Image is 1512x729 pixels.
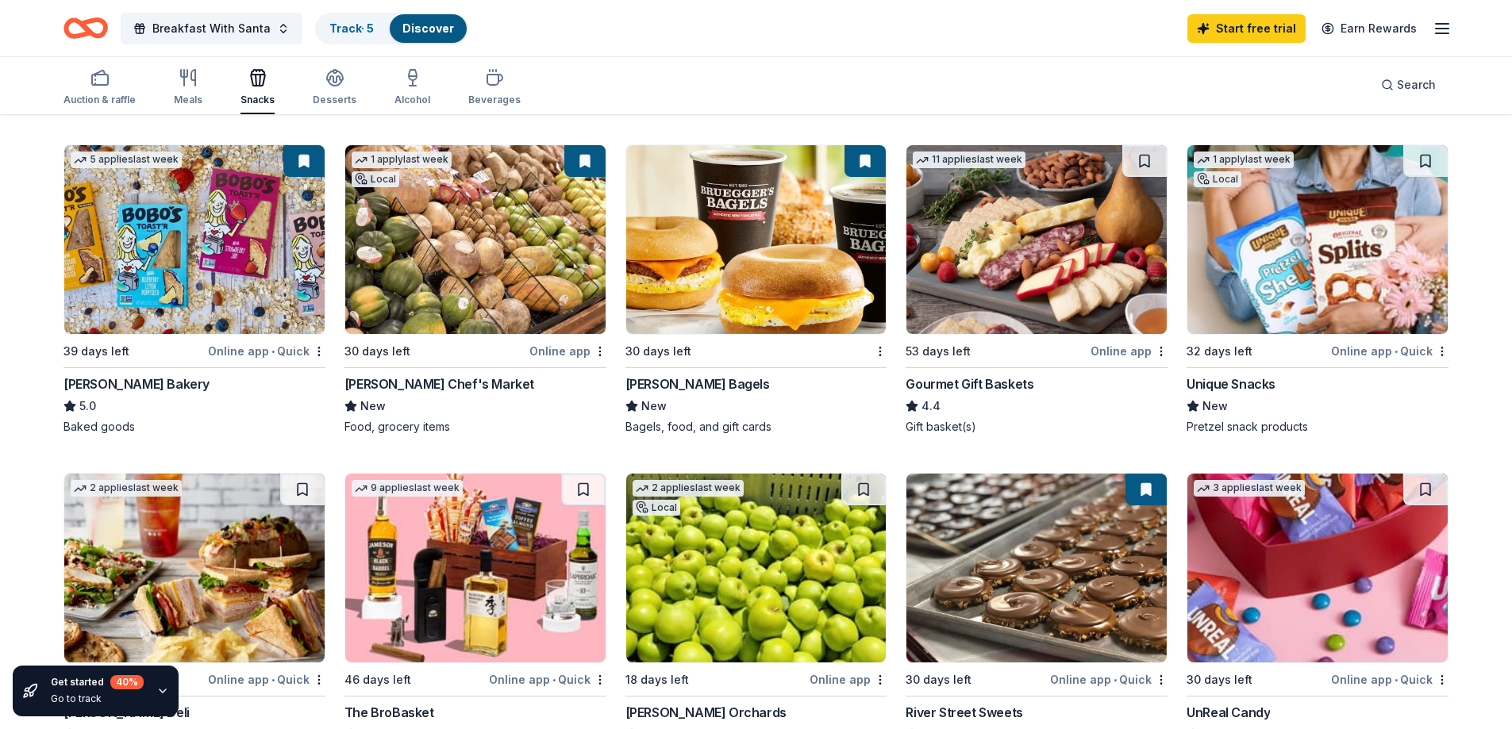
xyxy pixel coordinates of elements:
[1187,670,1252,689] div: 30 days left
[468,62,521,114] button: Beverages
[174,94,202,106] div: Meals
[1114,673,1117,686] span: •
[625,374,770,393] div: [PERSON_NAME] Bagels
[906,419,1168,435] div: Gift basket(s)
[63,62,136,114] button: Auction & raffle
[110,675,144,689] div: 40 %
[1091,341,1168,361] div: Online app
[913,152,1025,168] div: 11 applies last week
[352,480,463,497] div: 9 applies last week
[906,670,971,689] div: 30 days left
[360,397,386,416] span: New
[1395,345,1398,358] span: •
[906,145,1167,334] img: Image for Gourmet Gift Baskets
[344,342,410,361] div: 30 days left
[64,145,325,334] img: Image for Bobo's Bakery
[906,144,1168,435] a: Image for Gourmet Gift Baskets11 applieslast week53 days leftOnline appGourmet Gift Baskets4.4Gif...
[315,13,468,44] button: Track· 5Discover
[352,152,452,168] div: 1 apply last week
[1194,480,1305,497] div: 3 applies last week
[271,345,275,358] span: •
[345,145,606,334] img: Image for Brown's Chef's Market
[174,62,202,114] button: Meals
[906,342,971,361] div: 53 days left
[1187,145,1448,334] img: Image for Unique Snacks
[810,670,887,689] div: Online app
[313,94,356,106] div: Desserts
[402,21,454,35] a: Discover
[344,374,534,393] div: [PERSON_NAME] Chef's Market
[1397,75,1436,94] span: Search
[240,62,275,114] button: Snacks
[313,62,356,114] button: Desserts
[352,171,399,187] div: Local
[489,670,606,689] div: Online app Quick
[468,94,521,106] div: Beverages
[63,419,325,435] div: Baked goods
[906,374,1033,393] div: Gourmet Gift Baskets
[344,419,606,435] div: Food, grocery items
[240,94,275,106] div: Snacks
[121,13,302,44] button: Breakfast With Santa
[1187,342,1252,361] div: 32 days left
[345,474,606,662] img: Image for The BroBasket
[625,670,689,689] div: 18 days left
[152,19,271,38] span: Breakfast With Santa
[394,62,430,114] button: Alcohol
[1187,14,1306,43] a: Start free trial
[1187,419,1449,435] div: Pretzel snack products
[1331,670,1449,689] div: Online app Quick
[63,342,129,361] div: 39 days left
[1202,397,1228,416] span: New
[71,152,182,168] div: 5 applies last week
[552,673,556,686] span: •
[1187,144,1449,435] a: Image for Unique Snacks1 applylast weekLocal32 days leftOnline app•QuickUnique SnacksNewPretzel s...
[1187,703,1270,722] div: UnReal Candy
[1395,673,1398,686] span: •
[625,703,787,722] div: [PERSON_NAME] Orchards
[51,693,144,705] div: Go to track
[625,342,691,361] div: 30 days left
[208,341,325,361] div: Online app Quick
[1050,670,1168,689] div: Online app Quick
[329,21,374,35] a: Track· 5
[344,703,434,722] div: The BroBasket
[1187,374,1275,393] div: Unique Snacks
[633,500,680,516] div: Local
[394,94,430,106] div: Alcohol
[63,144,325,435] a: Image for Bobo's Bakery5 applieslast week39 days leftOnline app•Quick[PERSON_NAME] Bakery5.0Baked...
[64,474,325,662] img: Image for McAlister's Deli
[626,145,887,334] img: Image for Bruegger's Bagels
[633,480,744,497] div: 2 applies last week
[921,397,941,416] span: 4.4
[1368,69,1449,101] button: Search
[344,144,606,435] a: Image for Brown's Chef's Market1 applylast weekLocal30 days leftOnline app[PERSON_NAME] Chef's Ma...
[63,374,210,393] div: [PERSON_NAME] Bakery
[71,480,182,497] div: 2 applies last week
[625,419,887,435] div: Bagels, food, and gift cards
[271,673,275,686] span: •
[626,474,887,662] img: Image for Soergel Orchards
[344,670,411,689] div: 46 days left
[1331,341,1449,361] div: Online app Quick
[529,341,606,361] div: Online app
[63,94,136,106] div: Auction & raffle
[63,10,108,47] a: Home
[906,474,1167,662] img: Image for River Street Sweets
[641,397,667,416] span: New
[51,675,144,689] div: Get started
[79,397,96,416] span: 5.0
[1187,474,1448,662] img: Image for UnReal Candy
[1312,14,1426,43] a: Earn Rewards
[625,144,887,435] a: Image for Bruegger's Bagels30 days left[PERSON_NAME] BagelsNewBagels, food, and gift cards
[1194,171,1241,187] div: Local
[906,703,1022,722] div: River Street Sweets
[1194,152,1294,168] div: 1 apply last week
